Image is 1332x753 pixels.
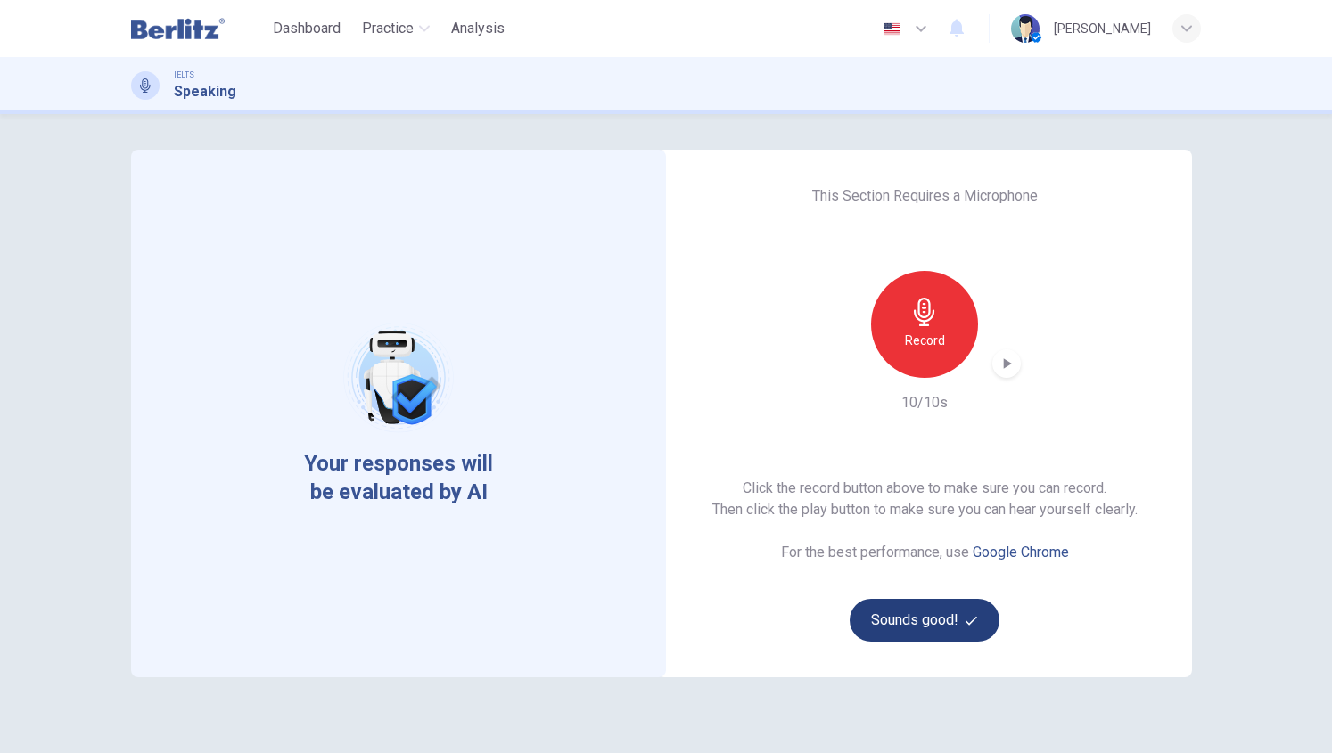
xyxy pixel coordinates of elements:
[905,330,945,351] h6: Record
[174,81,236,102] h1: Speaking
[341,321,455,434] img: robot icon
[973,544,1069,561] a: Google Chrome
[712,478,1138,520] h6: Click the record button above to make sure you can record. Then click the play button to make sur...
[266,12,348,45] button: Dashboard
[881,22,903,36] img: en
[174,69,194,81] span: IELTS
[901,392,948,413] h6: 10/10s
[850,599,999,642] button: Sounds good!
[131,11,225,46] img: Berlitz Latam logo
[1054,18,1151,39] div: [PERSON_NAME]
[1011,14,1040,43] img: Profile picture
[444,12,512,45] button: Analysis
[781,542,1069,563] h6: For the best performance, use
[355,12,437,45] button: Practice
[273,18,341,39] span: Dashboard
[812,185,1038,207] h6: This Section Requires a Microphone
[871,271,978,378] button: Record
[362,18,414,39] span: Practice
[451,18,505,39] span: Analysis
[131,11,266,46] a: Berlitz Latam logo
[291,449,507,506] span: Your responses will be evaluated by AI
